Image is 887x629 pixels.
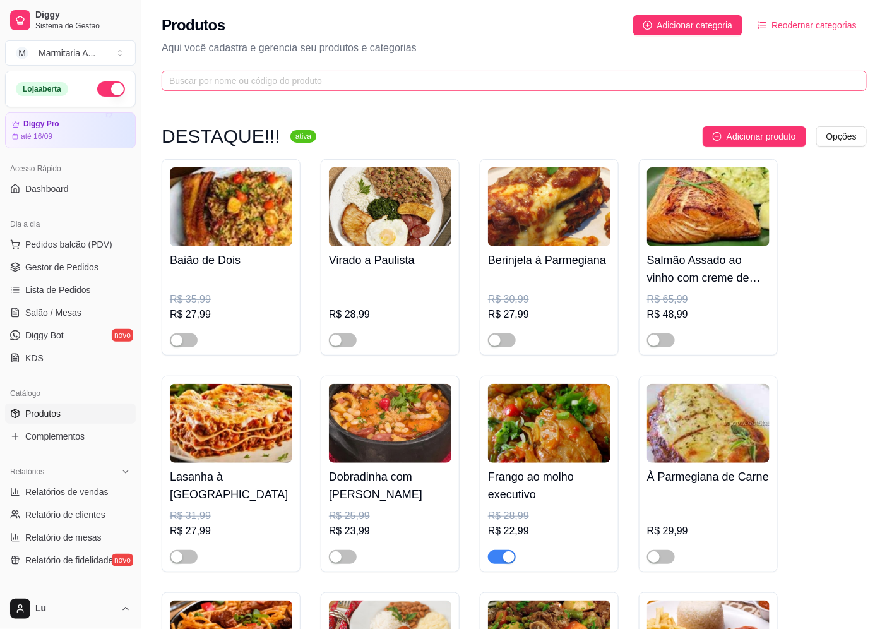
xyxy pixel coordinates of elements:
[5,112,136,148] a: Diggy Proaté 16/09
[5,348,136,368] a: KDS
[643,21,652,30] span: plus-circle
[290,130,316,143] sup: ativa
[488,508,610,524] div: R$ 28,99
[771,18,857,32] span: Reodernar categorias
[25,554,113,566] span: Relatório de fidelidade
[758,21,766,30] span: ordered-list
[5,585,136,606] div: Gerenciar
[5,159,136,179] div: Acesso Rápido
[329,384,451,463] img: product-image
[5,426,136,446] a: Complementos
[35,21,131,31] span: Sistema de Gestão
[162,129,280,144] h3: DESTAQUE!!!
[25,430,85,443] span: Complementos
[5,280,136,300] a: Lista de Pedidos
[23,119,59,129] article: Diggy Pro
[25,486,109,498] span: Relatórios de vendas
[747,15,867,35] button: Reodernar categorias
[647,524,770,539] div: R$ 29,99
[170,508,292,524] div: R$ 31,99
[5,234,136,255] button: Pedidos balcão (PDV)
[21,131,52,141] article: até 16/09
[170,468,292,503] h4: Lasanha à [GEOGRAPHIC_DATA]
[97,81,125,97] button: Alterar Status
[647,251,770,287] h4: Salmão Assado ao vinho com creme de cebola
[16,47,28,59] span: M
[329,251,451,269] h4: Virado a Paulista
[5,325,136,345] a: Diggy Botnovo
[170,292,292,307] div: R$ 35,99
[647,292,770,307] div: R$ 65,99
[170,384,292,463] img: product-image
[488,524,610,539] div: R$ 22,99
[170,524,292,539] div: R$ 27,99
[170,251,292,269] h4: Baião de Dois
[35,603,116,614] span: Lu
[329,524,451,539] div: R$ 23,99
[5,404,136,424] a: Produtos
[488,468,610,503] h4: Frango ao molho executivo
[488,251,610,269] h4: Berinjela à Parmegiana
[727,129,796,143] span: Adicionar produto
[169,74,849,88] input: Buscar por nome ou código do produto
[170,307,292,322] div: R$ 27,99
[25,531,102,544] span: Relatório de mesas
[5,383,136,404] div: Catálogo
[5,594,136,624] button: Lu
[25,238,112,251] span: Pedidos balcão (PDV)
[488,167,610,246] img: product-image
[647,307,770,322] div: R$ 48,99
[5,257,136,277] a: Gestor de Pedidos
[25,284,91,296] span: Lista de Pedidos
[703,126,806,147] button: Adicionar produto
[16,82,68,96] div: Loja aberta
[657,18,733,32] span: Adicionar categoria
[25,407,61,420] span: Produtos
[488,292,610,307] div: R$ 30,99
[39,47,95,59] div: Marmitaria A ...
[162,15,225,35] h2: Produtos
[488,307,610,322] div: R$ 27,99
[647,167,770,246] img: product-image
[5,505,136,525] a: Relatório de clientes
[5,303,136,323] a: Salão / Mesas
[25,508,105,521] span: Relatório de clientes
[329,307,451,322] div: R$ 28,99
[329,167,451,246] img: product-image
[329,468,451,503] h4: Dobradinha com [PERSON_NAME]
[826,129,857,143] span: Opções
[329,508,451,524] div: R$ 25,99
[25,261,98,273] span: Gestor de Pedidos
[25,183,69,195] span: Dashboard
[25,306,81,319] span: Salão / Mesas
[5,40,136,66] button: Select a team
[647,468,770,486] h4: À Parmegiana de Carne
[5,214,136,234] div: Dia a dia
[5,179,136,199] a: Dashboard
[25,352,44,364] span: KDS
[10,467,44,477] span: Relatórios
[488,384,610,463] img: product-image
[5,482,136,502] a: Relatórios de vendas
[5,527,136,548] a: Relatório de mesas
[647,384,770,463] img: product-image
[633,15,743,35] button: Adicionar categoria
[5,5,136,35] a: DiggySistema de Gestão
[170,167,292,246] img: product-image
[25,329,64,342] span: Diggy Bot
[35,9,131,21] span: Diggy
[5,550,136,570] a: Relatório de fidelidadenovo
[162,40,867,56] p: Aqui você cadastra e gerencia seu produtos e categorias
[713,132,722,141] span: plus-circle
[816,126,867,147] button: Opções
